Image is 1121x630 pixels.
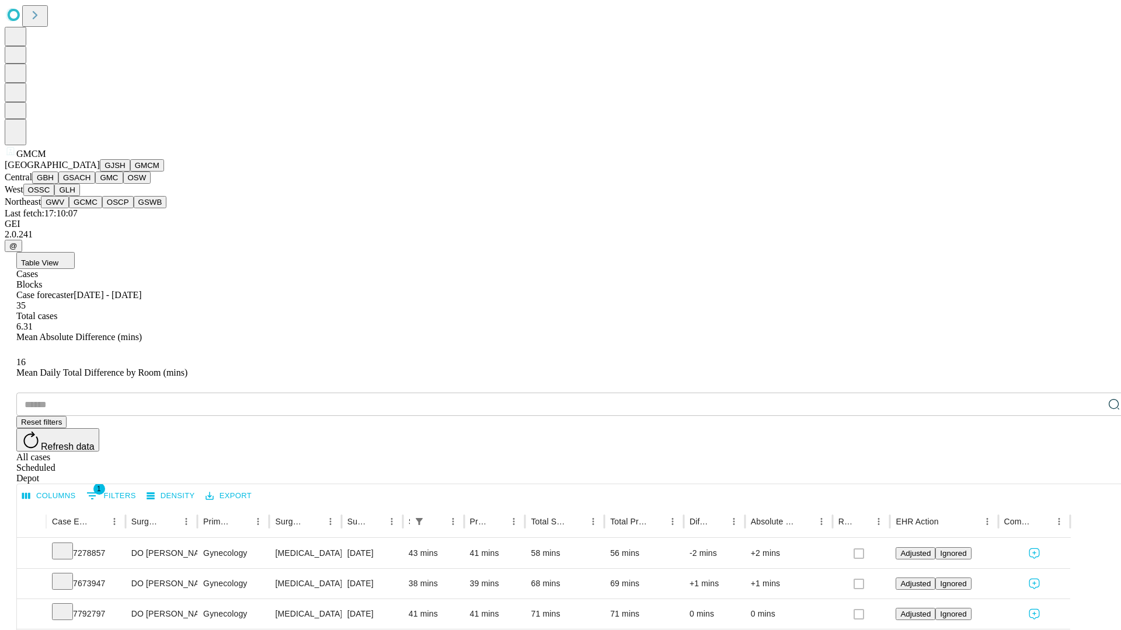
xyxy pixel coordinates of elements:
button: Sort [162,513,178,530]
button: GBH [32,171,58,184]
div: 43 mins [409,538,458,568]
span: Adjusted [900,549,931,558]
div: Predicted In Room Duration [470,517,489,526]
button: Sort [648,513,664,530]
div: 2.0.241 [5,229,1116,240]
div: 71 mins [531,599,598,629]
button: Adjusted [896,547,935,559]
div: Absolute Difference [751,517,796,526]
button: Sort [306,513,322,530]
div: 56 mins [610,538,678,568]
span: Case forecaster [16,290,74,300]
button: Ignored [935,577,971,590]
button: Table View [16,252,75,269]
button: OSW [123,171,151,184]
button: GLH [54,184,79,196]
div: 7673947 [52,569,120,598]
span: West [5,184,23,194]
button: GMCM [130,159,164,171]
span: 6.31 [16,321,33,331]
button: Density [144,487,198,505]
span: 35 [16,300,26,310]
button: Sort [234,513,250,530]
div: Difference [690,517,708,526]
div: [MEDICAL_DATA] WITH [MEDICAL_DATA] AND/OR [MEDICAL_DATA] WITH OR WITHOUT D&C [275,538,335,568]
span: Reset filters [21,418,62,426]
button: Adjusted [896,608,935,620]
button: Reset filters [16,416,67,428]
button: Menu [250,513,266,530]
div: 41 mins [470,599,520,629]
span: Table View [21,258,58,267]
span: @ [9,242,18,250]
div: Case Epic Id [52,517,89,526]
button: GCMC [69,196,102,208]
span: [DATE] - [DATE] [74,290,141,300]
button: Expand [23,544,40,564]
div: [MEDICAL_DATA] WITH [MEDICAL_DATA] AND/OR [MEDICAL_DATA] WITH OR WITHOUT D&C [275,599,335,629]
div: 71 mins [610,599,678,629]
div: 0 mins [690,599,739,629]
button: Menu [178,513,194,530]
div: Total Scheduled Duration [531,517,568,526]
div: +1 mins [690,569,739,598]
button: Menu [506,513,522,530]
span: 16 [16,357,26,367]
button: Menu [664,513,681,530]
div: 38 mins [409,569,458,598]
div: Total Predicted Duration [610,517,647,526]
button: GSACH [58,171,95,184]
div: 7792797 [52,599,120,629]
button: Export [203,487,255,505]
div: EHR Action [896,517,938,526]
button: Sort [367,513,384,530]
button: Sort [1035,513,1051,530]
button: Menu [585,513,601,530]
button: Menu [445,513,461,530]
div: +1 mins [751,569,827,598]
div: Primary Service [203,517,232,526]
span: Adjusted [900,579,931,588]
button: Sort [854,513,871,530]
button: Show filters [411,513,427,530]
button: Menu [813,513,830,530]
button: Ignored [935,608,971,620]
span: 1 [93,483,105,495]
div: -2 mins [690,538,739,568]
div: [DATE] [347,599,397,629]
div: Comments [1004,517,1033,526]
div: 58 mins [531,538,598,568]
button: Select columns [19,487,79,505]
div: 39 mins [470,569,520,598]
span: Refresh data [41,442,95,452]
div: Gynecology [203,569,263,598]
button: Menu [726,513,742,530]
div: 41 mins [470,538,520,568]
button: Menu [322,513,339,530]
button: Menu [106,513,123,530]
button: Sort [940,513,956,530]
div: 41 mins [409,599,458,629]
div: DO [PERSON_NAME] [PERSON_NAME] [131,538,192,568]
button: Sort [90,513,106,530]
span: Northeast [5,197,41,206]
button: Sort [569,513,585,530]
span: Ignored [940,549,966,558]
span: Mean Absolute Difference (mins) [16,332,142,342]
button: Menu [871,513,887,530]
div: Surgery Date [347,517,366,526]
div: GEI [5,219,1116,229]
span: Ignored [940,610,966,618]
button: OSSC [23,184,55,196]
span: GMCM [16,149,46,159]
span: Last fetch: 17:10:07 [5,208,78,218]
button: GMC [95,171,123,184]
button: GJSH [100,159,130,171]
button: Refresh data [16,428,99,452]
button: Sort [709,513,726,530]
button: Sort [489,513,506,530]
button: Ignored [935,547,971,559]
span: [GEOGRAPHIC_DATA] [5,160,100,170]
div: 1 active filter [411,513,427,530]
div: [MEDICAL_DATA] WITH [MEDICAL_DATA] AND/OR [MEDICAL_DATA] WITH OR WITHOUT D&C [275,569,335,598]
